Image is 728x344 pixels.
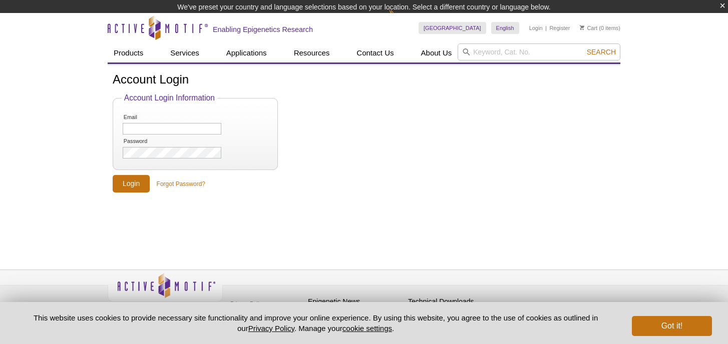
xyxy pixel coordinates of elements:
a: Login [529,24,543,31]
a: Register [549,24,570,31]
input: Login [113,175,150,192]
a: Privacy Policy [228,296,267,311]
a: Applications [220,43,273,62]
a: Contact Us [350,43,400,62]
img: Your Cart [580,25,584,30]
a: Forgot Password? [157,179,205,188]
img: Change Here [389,7,415,31]
a: [GEOGRAPHIC_DATA] [419,22,486,34]
p: This website uses cookies to provide necessary site functionality and improve your online experie... [16,312,615,333]
a: Products [108,43,149,62]
h4: Epigenetic News [308,297,403,306]
button: Got it! [632,316,712,336]
h1: Account Login [113,73,615,87]
a: Resources [288,43,336,62]
li: | [545,22,547,34]
table: Click to Verify - This site chose Symantec SSL for secure e-commerce and confidential communicati... [508,287,583,309]
li: (0 items) [580,22,620,34]
button: Search [584,47,619,56]
input: Keyword, Cat. No. [458,43,620,60]
a: Privacy Policy [248,324,294,332]
span: Search [587,48,616,56]
img: Active Motif, [108,270,223,310]
a: English [491,22,519,34]
a: About Us [415,43,458,62]
button: cookie settings [342,324,392,332]
legend: Account Login Information [122,93,217,102]
h2: Enabling Epigenetics Research [213,25,313,34]
label: Email [123,114,174,120]
a: Cart [580,24,597,31]
a: Services [164,43,205,62]
label: Password [123,138,174,144]
h4: Technical Downloads [408,297,503,306]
